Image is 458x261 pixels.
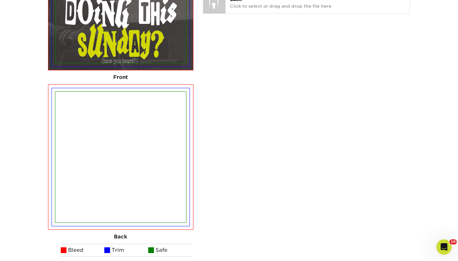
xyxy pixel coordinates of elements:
div: Front [48,70,193,84]
li: Safe [148,244,192,257]
li: Trim [104,244,148,257]
span: 10 [449,239,457,244]
iframe: Intercom live chat [436,239,452,255]
div: Back [48,230,193,244]
iframe: Google Customer Reviews [2,242,54,259]
li: Bleed [61,244,104,257]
